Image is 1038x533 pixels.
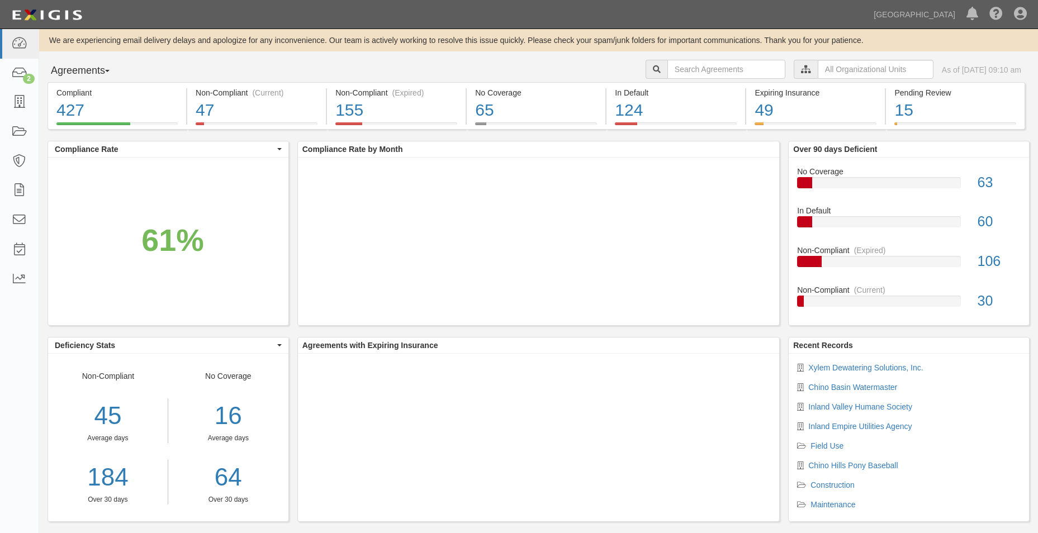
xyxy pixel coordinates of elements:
div: 61% [141,218,203,263]
a: Compliant427 [48,122,186,131]
a: Chino Hills Pony Baseball [808,461,898,470]
div: Compliant [56,87,178,98]
div: We are experiencing email delivery delays and apologize for any inconvenience. Our team is active... [39,35,1038,46]
div: Expiring Insurance [755,87,876,98]
a: No Coverage63 [797,166,1021,206]
div: Non-Compliant (Expired) [335,87,457,98]
a: Field Use [811,441,843,450]
a: [GEOGRAPHIC_DATA] [868,3,961,26]
i: Help Center - Complianz [989,8,1003,21]
a: 184 [48,460,168,495]
a: Pending Review15 [886,122,1025,131]
a: Inland Valley Humane Society [808,402,912,411]
a: Inland Empire Utilities Agency [808,422,912,431]
a: Construction [811,480,855,489]
div: Pending Review [894,87,1016,98]
div: 47 [196,98,317,122]
span: Compliance Rate [55,144,274,155]
button: Deficiency Stats [48,337,288,353]
div: 49 [755,98,876,122]
div: 30 [969,291,1029,311]
input: Search Agreements [667,60,785,79]
a: Expiring Insurance49 [746,122,885,131]
b: Compliance Rate by Month [302,145,403,154]
div: 124 [615,98,737,122]
div: 155 [335,98,457,122]
div: 2 [23,74,35,84]
a: 64 [177,460,280,495]
div: 65 [475,98,597,122]
div: 60 [969,212,1029,232]
a: Non-Compliant(Current)30 [797,284,1021,316]
b: Over 90 days Deficient [793,145,877,154]
div: 427 [56,98,178,122]
a: Xylem Dewatering Solutions, Inc. [808,363,923,372]
b: Agreements with Expiring Insurance [302,341,438,350]
div: In Default [789,205,1029,216]
div: (Current) [854,284,885,296]
div: As of [DATE] 09:10 am [942,64,1021,75]
a: Non-Compliant(Expired)155 [327,122,466,131]
div: Non-Compliant [789,245,1029,256]
div: In Default [615,87,737,98]
div: (Expired) [854,245,886,256]
div: Over 30 days [48,495,168,505]
div: 16 [177,398,280,434]
div: Over 30 days [177,495,280,505]
div: No Coverage [475,87,597,98]
div: Non-Compliant [789,284,1029,296]
div: (Expired) [392,87,424,98]
a: No Coverage65 [467,122,605,131]
div: Non-Compliant [48,370,168,505]
div: No Coverage [789,166,1029,177]
a: Non-Compliant(Current)47 [187,122,326,131]
button: Compliance Rate [48,141,288,157]
a: In Default124 [606,122,745,131]
a: Maintenance [811,500,855,509]
b: Recent Records [793,341,853,350]
a: Chino Basin Watermaster [808,383,897,392]
div: Average days [177,434,280,443]
div: Non-Compliant (Current) [196,87,317,98]
div: Average days [48,434,168,443]
div: No Coverage [168,370,288,505]
button: Agreements [48,60,131,82]
a: In Default60 [797,205,1021,245]
div: 106 [969,251,1029,272]
span: Deficiency Stats [55,340,274,351]
a: Non-Compliant(Expired)106 [797,245,1021,284]
img: logo-5460c22ac91f19d4615b14bd174203de0afe785f0fc80cf4dbbc73dc1793850b.png [8,5,86,25]
div: 63 [969,173,1029,193]
input: All Organizational Units [818,60,933,79]
div: 45 [48,398,168,434]
div: (Current) [252,87,283,98]
div: 15 [894,98,1016,122]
